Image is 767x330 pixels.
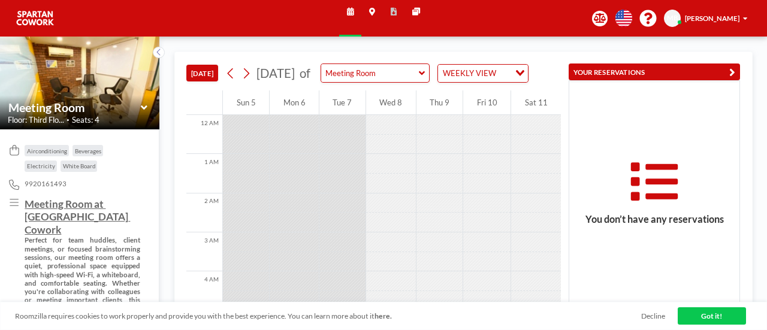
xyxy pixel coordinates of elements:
span: • [67,117,70,123]
div: Sat 11 [511,90,561,115]
div: 2 AM [186,193,222,232]
div: Sun 5 [223,90,269,115]
span: [PERSON_NAME] [685,14,739,22]
div: Search for option [438,65,528,83]
a: Got it! [678,307,746,324]
span: WEEKLY VIEW [440,67,498,80]
span: Airconditioning [27,147,67,155]
div: 3 AM [186,232,222,271]
span: Seats: 4 [72,115,99,125]
div: 1 AM [186,154,222,193]
input: Search for option [499,67,508,80]
span: Floor: Third Flo... [8,115,64,125]
button: [DATE] [186,65,218,81]
h3: You don’t have any reservations [569,213,739,225]
div: Tue 7 [319,90,366,115]
span: MB [667,14,678,22]
a: Decline [641,311,665,320]
div: 4 AM [186,271,222,310]
input: Meeting Room [321,64,419,82]
a: here. [375,311,392,320]
span: Electricity [27,162,55,169]
div: Thu 9 [416,90,463,115]
input: Meeting Room [8,101,141,114]
u: Meeting Room at [GEOGRAPHIC_DATA] Cowork [25,198,130,236]
img: organization-logo [16,8,55,28]
div: 12 AM [186,115,222,154]
button: YOUR RESERVATIONS [569,63,740,80]
div: Fri 10 [463,90,511,115]
span: 9920161493 [25,180,67,188]
div: Wed 8 [366,90,416,115]
span: Beverages [75,147,101,155]
span: [DATE] [256,66,295,80]
span: of [300,66,310,81]
span: Roomzilla requires cookies to work properly and provide you with the best experience. You can lea... [15,311,641,320]
span: White Board [63,162,95,169]
strong: Perfect for team huddles, client meetings, or focused brainstorming sessions, our meeting room of... [25,236,141,321]
div: Mon 6 [270,90,319,115]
